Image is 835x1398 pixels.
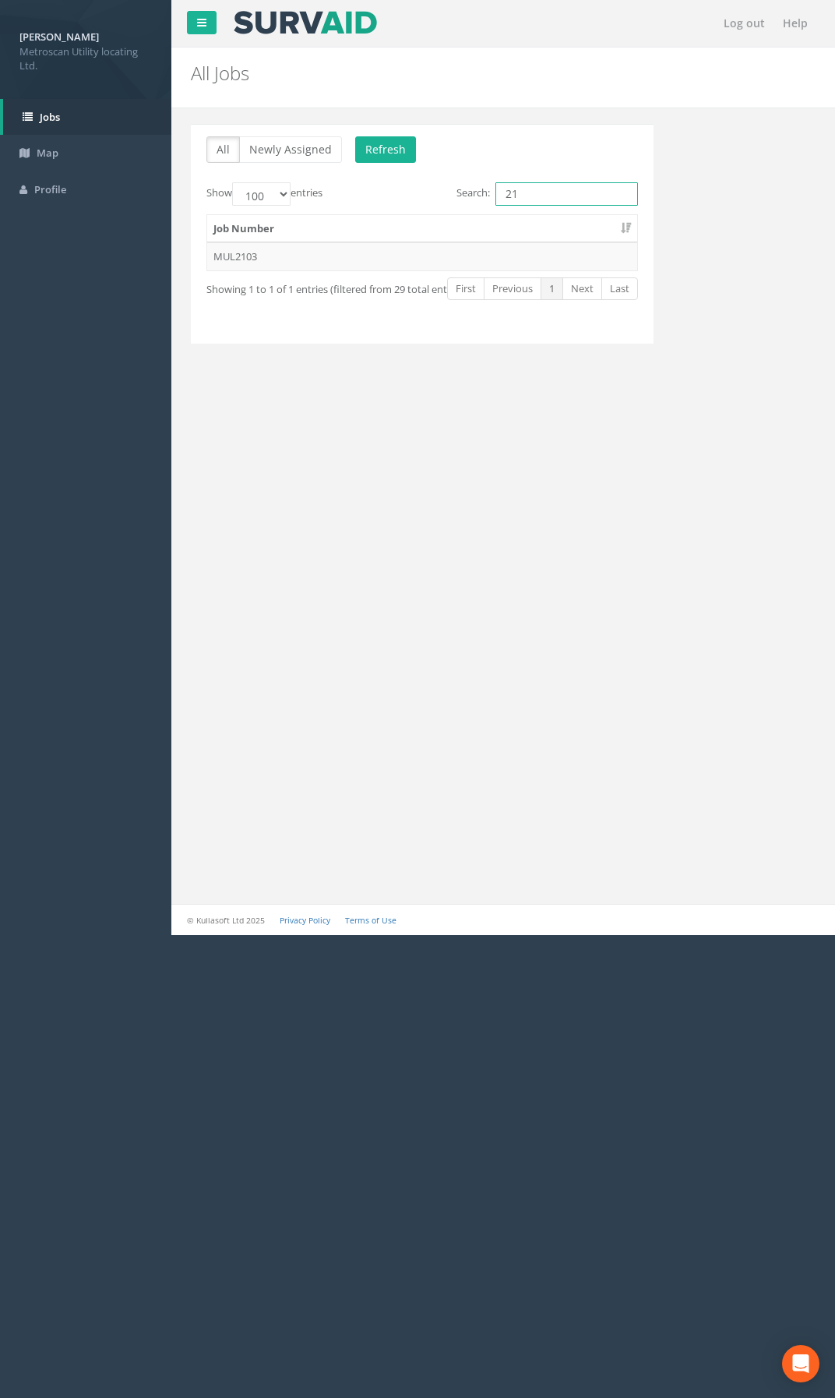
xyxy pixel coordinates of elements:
a: [PERSON_NAME] Metroscan Utility locating Ltd. [19,26,152,73]
input: Search: [495,182,638,206]
div: Open Intercom Messenger [782,1345,819,1382]
select: Showentries [232,182,291,206]
span: Jobs [40,110,60,124]
button: Refresh [355,136,416,163]
span: Metroscan Utility locating Ltd. [19,44,152,73]
th: Job Number: activate to sort column ascending [207,215,637,243]
h2: All Jobs [191,63,816,83]
label: Show entries [206,182,322,206]
button: All [206,136,240,163]
a: Privacy Policy [280,915,330,926]
label: Search: [456,182,638,206]
strong: [PERSON_NAME] [19,30,99,44]
span: Profile [34,182,66,196]
small: © Kullasoft Ltd 2025 [187,915,265,926]
a: First [447,277,484,300]
span: Map [37,146,58,160]
button: Newly Assigned [239,136,342,163]
a: Terms of Use [345,915,396,926]
a: 1 [541,277,563,300]
a: Next [562,277,602,300]
div: Showing 1 to 1 of 1 entries (filtered from 29 total entries) [206,276,372,297]
a: Previous [484,277,541,300]
a: Jobs [3,99,171,136]
a: Last [601,277,638,300]
td: MUL2103 [207,242,637,270]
